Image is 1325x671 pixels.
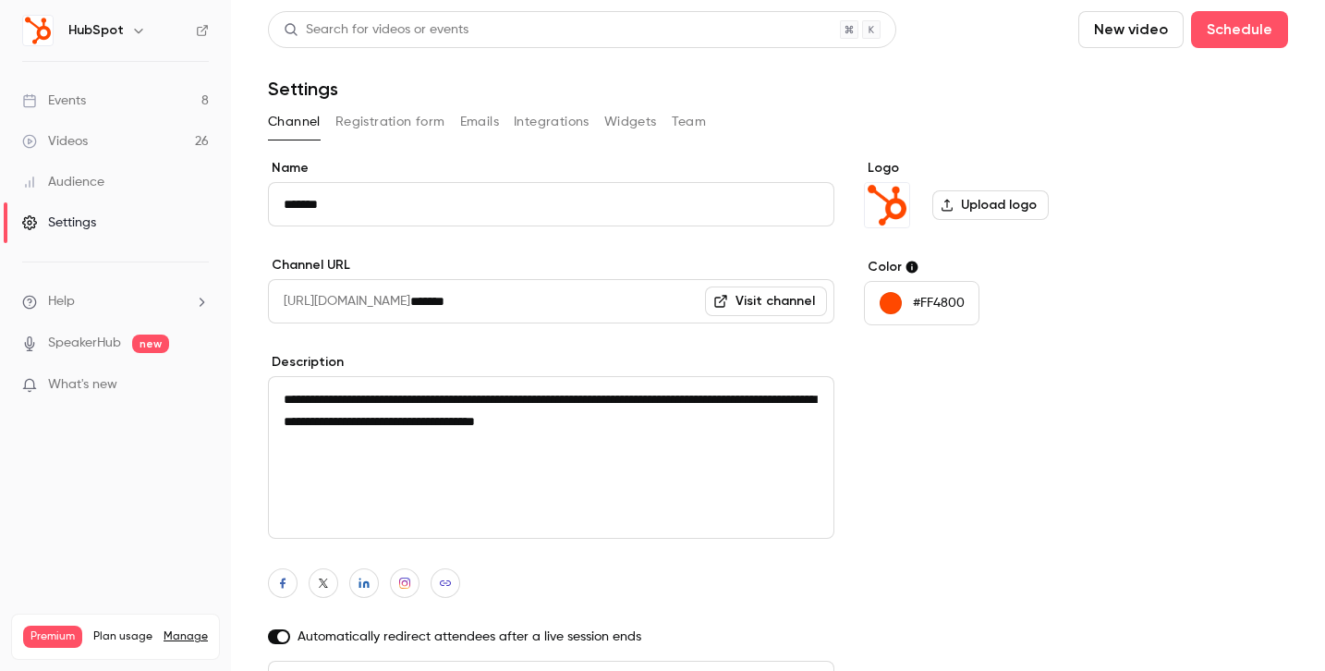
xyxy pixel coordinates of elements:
span: new [132,335,169,353]
a: SpeakerHub [48,334,121,353]
a: Visit channel [705,287,827,316]
li: help-dropdown-opener [22,292,209,311]
button: Emails [460,107,499,137]
a: Manage [164,629,208,644]
p: #FF4800 [913,294,965,312]
label: Description [268,353,834,372]
div: Videos [22,132,88,151]
div: Events [22,91,86,110]
span: What's new [48,375,117,395]
button: Integrations [514,107,590,137]
button: New video [1078,11,1184,48]
label: Name [268,159,834,177]
button: Team [672,107,707,137]
button: #FF4800 [864,281,979,325]
span: [URL][DOMAIN_NAME] [268,279,410,323]
span: Plan usage [93,629,152,644]
div: Search for videos or events [284,20,468,40]
span: Premium [23,626,82,648]
button: Registration form [335,107,445,137]
label: Automatically redirect attendees after a live session ends [268,628,834,646]
label: Color [864,258,1148,276]
button: Schedule [1191,11,1288,48]
h1: Settings [268,78,338,100]
div: Audience [22,173,104,191]
label: Logo [864,159,1148,177]
section: Logo [864,159,1148,228]
span: Help [48,292,75,311]
label: Upload logo [932,190,1049,220]
iframe: Noticeable Trigger [187,377,209,394]
button: Channel [268,107,321,137]
img: HubSpot [23,16,53,45]
div: Settings [22,213,96,232]
button: Widgets [604,107,657,137]
label: Channel URL [268,256,834,274]
img: HubSpot [865,183,909,227]
h6: HubSpot [68,21,124,40]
